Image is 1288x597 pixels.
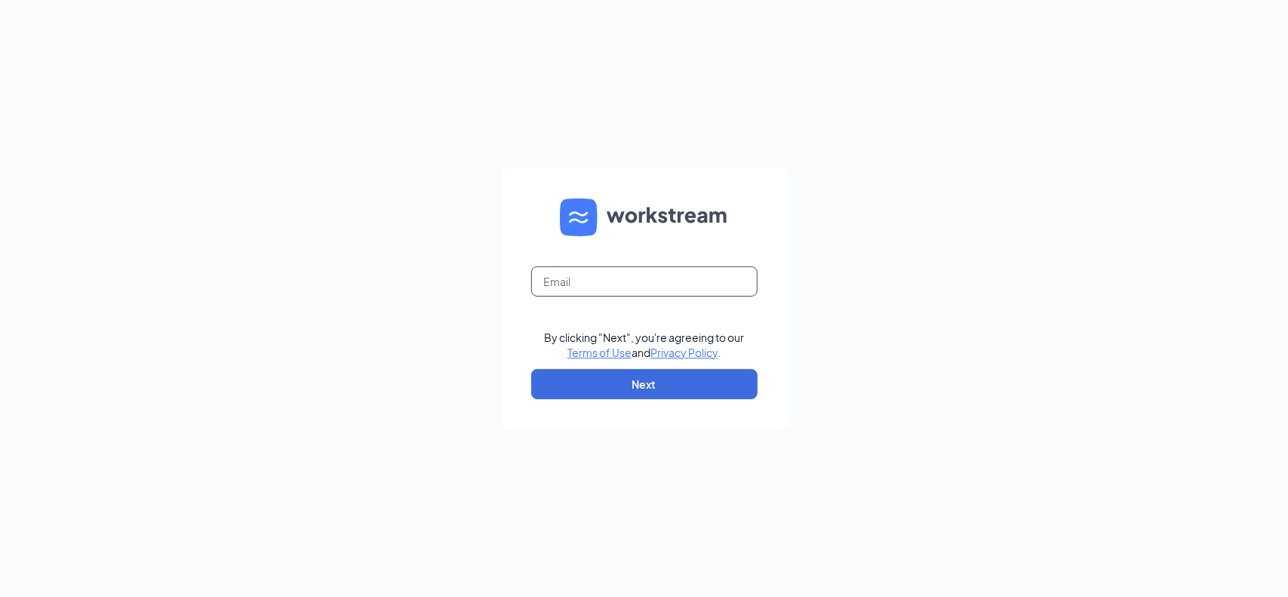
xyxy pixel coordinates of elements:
img: WS logo and Workstream text [560,198,729,236]
button: Next [531,369,758,399]
a: Privacy Policy [650,346,718,359]
input: Email [531,266,758,297]
a: Terms of Use [567,346,632,359]
div: By clicking "Next", you're agreeing to our and . [544,330,744,360]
